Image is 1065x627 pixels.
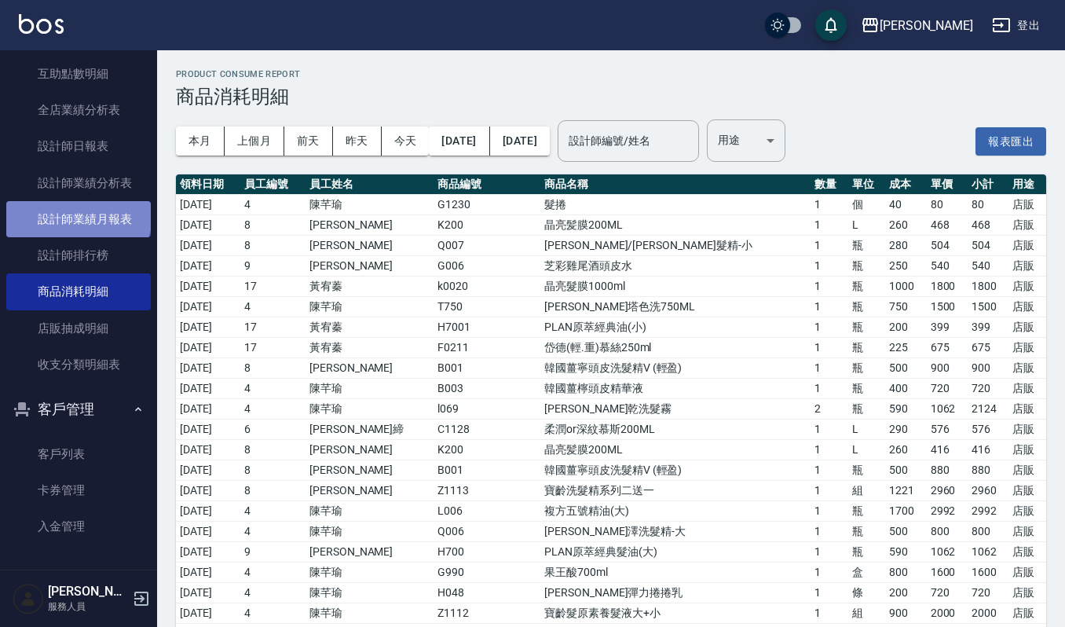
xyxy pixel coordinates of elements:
[1008,337,1046,357] td: 店販
[927,500,968,521] td: 2992
[240,500,305,521] td: 4
[968,194,1008,214] td: 80
[434,317,540,337] td: H7001
[6,201,151,237] a: 設計師業績月報表
[240,235,305,255] td: 8
[848,378,886,398] td: 瓶
[885,582,926,603] td: 200
[1008,194,1046,214] td: 店販
[382,126,430,156] button: 今天
[176,500,240,521] td: [DATE]
[176,419,240,439] td: [DATE]
[885,296,926,317] td: 750
[968,378,1008,398] td: 720
[1008,174,1046,195] th: 用途
[13,583,44,614] img: Person
[1008,276,1046,296] td: 店販
[927,582,968,603] td: 720
[927,276,968,296] td: 1800
[848,460,886,480] td: 瓶
[968,460,1008,480] td: 880
[927,174,968,195] th: 單價
[927,603,968,623] td: 2000
[6,436,151,472] a: 客戶列表
[176,603,240,623] td: [DATE]
[306,357,434,378] td: [PERSON_NAME]
[927,562,968,582] td: 1600
[176,296,240,317] td: [DATE]
[885,357,926,378] td: 500
[848,194,886,214] td: 個
[284,126,333,156] button: 前天
[434,255,540,276] td: G006
[811,439,848,460] td: 1
[540,235,811,255] td: [PERSON_NAME]/[PERSON_NAME]髮精-小
[927,398,968,419] td: 1062
[176,194,240,214] td: [DATE]
[306,562,434,582] td: 陳芊瑜
[306,296,434,317] td: 陳芊瑜
[434,480,540,500] td: Z1113
[540,460,811,480] td: 韓國薑寧頭皮洗髮精V (輕盈)
[885,214,926,235] td: 260
[540,174,811,195] th: 商品名稱
[306,214,434,235] td: [PERSON_NAME]
[885,439,926,460] td: 260
[306,194,434,214] td: 陳芊瑜
[968,276,1008,296] td: 1800
[176,378,240,398] td: [DATE]
[306,276,434,296] td: 黃宥蓁
[885,337,926,357] td: 225
[811,541,848,562] td: 1
[176,357,240,378] td: [DATE]
[434,500,540,521] td: L006
[968,541,1008,562] td: 1062
[1008,541,1046,562] td: 店販
[968,419,1008,439] td: 576
[1008,480,1046,500] td: 店販
[885,562,926,582] td: 800
[811,562,848,582] td: 1
[240,521,305,541] td: 4
[176,582,240,603] td: [DATE]
[434,419,540,439] td: C1128
[434,521,540,541] td: Q006
[927,317,968,337] td: 399
[6,165,151,201] a: 設計師業績分析表
[927,521,968,541] td: 800
[240,337,305,357] td: 17
[848,255,886,276] td: 瓶
[848,337,886,357] td: 瓶
[540,337,811,357] td: 岱德(輕.重)慕絲250ml
[48,584,128,599] h5: [PERSON_NAME]
[885,255,926,276] td: 250
[968,480,1008,500] td: 2960
[306,255,434,276] td: [PERSON_NAME]
[927,460,968,480] td: 880
[811,398,848,419] td: 2
[1008,460,1046,480] td: 店販
[811,276,848,296] td: 1
[240,439,305,460] td: 8
[848,500,886,521] td: 瓶
[848,276,886,296] td: 瓶
[306,174,434,195] th: 員工姓名
[176,398,240,419] td: [DATE]
[240,460,305,480] td: 8
[811,480,848,500] td: 1
[968,357,1008,378] td: 900
[811,521,848,541] td: 1
[968,174,1008,195] th: 小計
[306,378,434,398] td: 陳芊瑜
[240,317,305,337] td: 17
[848,235,886,255] td: 瓶
[434,174,540,195] th: 商品編號
[1008,439,1046,460] td: 店販
[968,603,1008,623] td: 2000
[927,357,968,378] td: 900
[885,276,926,296] td: 1000
[176,541,240,562] td: [DATE]
[1008,378,1046,398] td: 店販
[968,317,1008,337] td: 399
[540,255,811,276] td: 芝彩雞尾酒頭皮水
